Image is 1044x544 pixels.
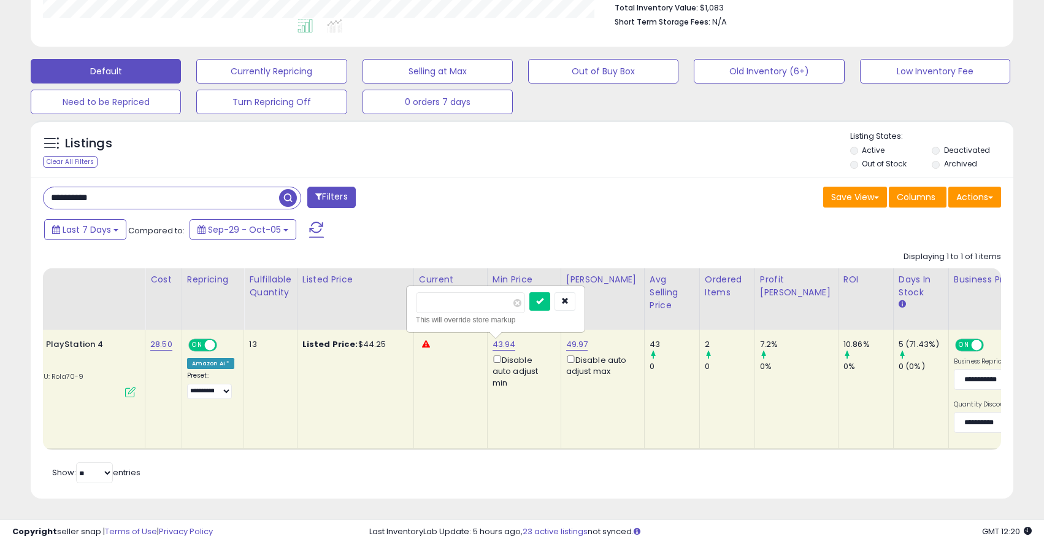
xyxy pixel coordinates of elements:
[899,273,943,299] div: Days In Stock
[150,273,177,286] div: Cost
[302,338,358,350] b: Listed Price:
[650,339,699,350] div: 43
[215,340,235,351] span: OFF
[615,17,710,27] b: Short Term Storage Fees:
[650,273,694,312] div: Avg Selling Price
[899,339,948,350] div: 5 (71.43%)
[523,526,588,537] a: 23 active listings
[899,299,906,310] small: Days In Stock.
[31,59,181,84] button: Default
[43,156,98,168] div: Clear All Filters
[760,361,838,372] div: 0%
[566,353,635,377] div: Disable auto adjust max
[760,339,838,350] div: 7.2%
[615,2,698,13] b: Total Inventory Value:
[705,361,754,372] div: 0
[307,187,355,208] button: Filters
[860,59,1010,84] button: Low Inventory Fee
[954,400,1043,409] label: Quantity Discount Strategy:
[31,90,181,114] button: Need to be Repriced
[956,340,972,351] span: ON
[302,339,404,350] div: $44.25
[694,59,844,84] button: Old Inventory (6+)
[566,273,639,286] div: [PERSON_NAME]
[889,187,946,208] button: Columns
[208,223,281,236] span: Sep-29 - Oct-05
[850,131,1013,142] p: Listing States:
[944,145,990,155] label: Deactivated
[944,158,977,169] label: Archived
[705,273,750,299] div: Ordered Items
[948,187,1001,208] button: Actions
[159,526,213,537] a: Privacy Policy
[249,339,287,350] div: 13
[760,273,833,299] div: Profit [PERSON_NAME]
[25,371,84,381] span: | SKU: Rola70-9
[44,219,126,240] button: Last 7 Days
[249,273,291,299] div: Fulfillable Quantity
[862,158,907,169] label: Out of Stock
[196,90,347,114] button: Turn Repricing Off
[190,219,296,240] button: Sep-29 - Oct-05
[150,338,172,351] a: 28.50
[363,59,513,84] button: Selling at Max
[187,358,235,369] div: Amazon AI *
[493,338,516,351] a: 43.94
[363,90,513,114] button: 0 orders 7 days
[128,225,185,236] span: Compared to:
[52,467,140,478] span: Show: entries
[419,273,482,299] div: Current Buybox Price
[982,340,1002,351] span: OFF
[705,339,754,350] div: 2
[982,526,1032,537] span: 2025-10-13 12:20 GMT
[12,526,57,537] strong: Copyright
[105,526,157,537] a: Terms of Use
[650,361,699,372] div: 0
[823,187,887,208] button: Save View
[897,191,935,203] span: Columns
[187,371,235,399] div: Preset:
[416,314,575,326] div: This will override store markup
[63,223,111,236] span: Last 7 Days
[187,273,239,286] div: Repricing
[899,361,948,372] div: 0 (0%)
[196,59,347,84] button: Currently Repricing
[493,353,551,389] div: Disable auto adjust min
[712,16,727,28] span: N/A
[12,526,213,538] div: seller snap | |
[843,339,893,350] div: 10.86%
[302,273,409,286] div: Listed Price
[843,361,893,372] div: 0%
[862,145,885,155] label: Active
[566,338,588,351] a: 49.97
[528,59,678,84] button: Out of Buy Box
[954,357,1043,366] label: Business Repricing Strategy:
[904,251,1001,263] div: Displaying 1 to 1 of 1 items
[493,273,556,286] div: Min Price
[190,340,205,351] span: ON
[843,273,888,286] div: ROI
[369,526,1032,538] div: Last InventoryLab Update: 5 hours ago, not synced.
[65,135,112,152] h5: Listings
